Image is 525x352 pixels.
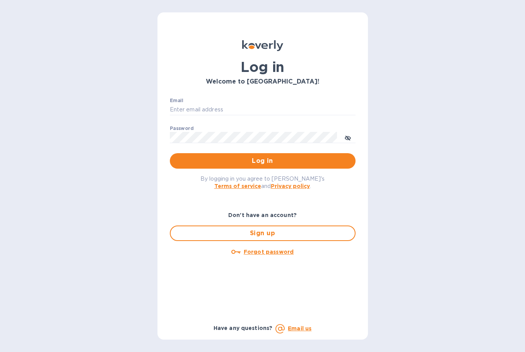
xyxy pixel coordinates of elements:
[242,40,283,51] img: Koverly
[228,212,297,218] b: Don't have an account?
[214,325,273,331] b: Have any questions?
[177,229,349,238] span: Sign up
[170,78,356,85] h3: Welcome to [GEOGRAPHIC_DATA]!
[200,176,325,189] span: By logging in you agree to [PERSON_NAME]'s and .
[340,130,356,145] button: toggle password visibility
[170,126,193,131] label: Password
[288,325,311,331] a: Email us
[170,98,183,103] label: Email
[170,153,356,169] button: Log in
[170,59,356,75] h1: Log in
[214,183,261,189] a: Terms of service
[271,183,310,189] a: Privacy policy
[170,226,356,241] button: Sign up
[170,104,356,116] input: Enter email address
[244,249,294,255] u: Forgot password
[176,156,349,166] span: Log in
